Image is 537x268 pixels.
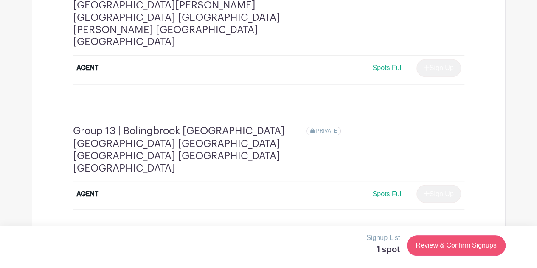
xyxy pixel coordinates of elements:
[76,189,98,199] div: AGENT
[316,128,337,134] span: PRIVATE
[366,245,400,255] h5: 1 spot
[372,64,402,71] span: Spots Full
[73,125,306,174] h4: Group 13 | Bolingbrook [GEOGRAPHIC_DATA] [GEOGRAPHIC_DATA] [GEOGRAPHIC_DATA] [GEOGRAPHIC_DATA] [G...
[372,190,402,197] span: Spots Full
[76,63,98,73] div: AGENT
[407,235,505,256] a: Review & Confirm Signups
[366,233,400,243] p: Signup List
